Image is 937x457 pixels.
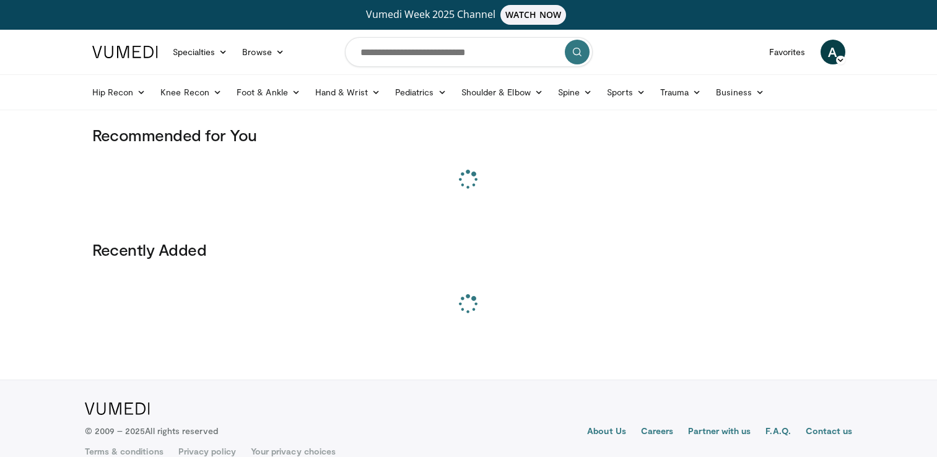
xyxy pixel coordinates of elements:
span: WATCH NOW [500,5,566,25]
span: All rights reserved [145,425,217,436]
a: Favorites [762,40,813,64]
a: Hand & Wrist [308,80,388,105]
h3: Recently Added [92,240,845,259]
a: Spine [551,80,599,105]
img: VuMedi Logo [92,46,158,58]
a: Pediatrics [388,80,454,105]
a: Vumedi Week 2025 ChannelWATCH NOW [94,5,843,25]
a: Hip Recon [85,80,154,105]
a: F.A.Q. [765,425,790,440]
a: Foot & Ankle [229,80,308,105]
img: VuMedi Logo [85,403,150,415]
a: Shoulder & Elbow [454,80,551,105]
a: Knee Recon [153,80,229,105]
a: Sports [599,80,653,105]
p: © 2009 – 2025 [85,425,218,437]
a: Partner with us [688,425,751,440]
a: Trauma [653,80,709,105]
a: Careers [641,425,674,440]
a: About Us [587,425,626,440]
a: Specialties [165,40,235,64]
a: Business [708,80,772,105]
a: A [821,40,845,64]
h3: Recommended for You [92,125,845,145]
a: Browse [235,40,292,64]
input: Search topics, interventions [345,37,593,67]
a: Contact us [806,425,853,440]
